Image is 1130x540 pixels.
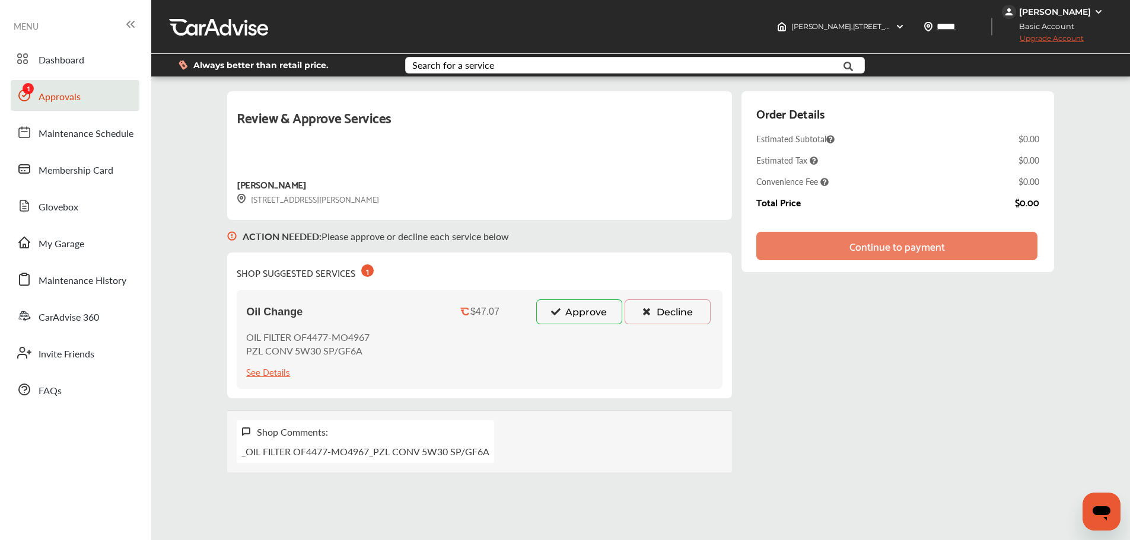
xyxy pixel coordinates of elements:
[39,310,99,325] span: CarAdvise 360
[791,22,1094,31] span: [PERSON_NAME] , [STREET_ADDRESS][PERSON_NAME] [GEOGRAPHIC_DATA] , MO 63130
[1003,20,1083,33] span: Basic Account
[11,154,139,184] a: Membership Card
[1018,175,1039,187] div: $0.00
[11,227,139,258] a: My Garage
[756,197,801,207] div: Total Price
[246,363,290,379] div: See Details
[11,301,139,331] a: CarAdvise 360
[924,22,933,31] img: location_vector.a44bc228.svg
[11,374,139,405] a: FAQs
[39,273,126,289] span: Maintenance History
[39,53,84,68] span: Dashboard
[849,240,945,252] div: Continue to payment
[991,18,992,36] img: header-divider.bc55588e.svg
[39,347,94,362] span: Invite Friends
[237,262,374,280] div: SHOP SUGGESTED SERVICES
[246,344,370,357] p: PZL CONV 5W30 SP/GF6A
[179,60,187,70] img: dollor_label_vector.a70140d1.svg
[39,384,62,399] span: FAQs
[777,22,787,31] img: header-home-logo.8d720a4f.svg
[1083,493,1121,531] iframe: Button to launch messaging window
[11,43,139,74] a: Dashboard
[1002,34,1084,49] span: Upgrade Account
[39,90,81,105] span: Approvals
[237,194,246,204] img: svg+xml;base64,PHN2ZyB3aWR0aD0iMTYiIGhlaWdodD0iMTciIHZpZXdCb3g9IjAgMCAxNiAxNyIgZmlsbD0ibm9uZSIgeG...
[11,117,139,148] a: Maintenance Schedule
[39,237,84,252] span: My Garage
[39,200,78,215] span: Glovebox
[11,190,139,221] a: Glovebox
[756,103,825,123] div: Order Details
[470,306,499,317] div: $47.07
[241,445,489,458] p: _OIL FILTER OF4477-MO4967_PZL CONV 5W30 SP/GF6A
[412,60,494,70] div: Search for a service
[756,175,829,187] span: Convenience Fee
[257,425,328,439] div: Shop Comments:
[39,163,113,178] span: Membership Card
[756,133,835,145] span: Estimated Subtotal
[1018,133,1039,145] div: $0.00
[895,22,905,31] img: header-down-arrow.9dd2ce7d.svg
[14,21,39,31] span: MENU
[241,427,251,437] img: svg+xml;base64,PHN2ZyB3aWR0aD0iMTYiIGhlaWdodD0iMTciIHZpZXdCb3g9IjAgMCAxNiAxNyIgZmlsbD0ibm9uZSIgeG...
[246,306,303,318] span: Oil Change
[243,229,322,243] b: ACTION NEEDED :
[193,61,329,69] span: Always better than retail price.
[361,264,374,277] div: 1
[1019,7,1091,17] div: [PERSON_NAME]
[246,330,370,344] p: OIL FILTER OF4477-MO4967
[11,80,139,111] a: Approvals
[625,299,711,324] button: Decline
[227,220,237,253] img: svg+xml;base64,PHN2ZyB3aWR0aD0iMTYiIGhlaWdodD0iMTciIHZpZXdCb3g9IjAgMCAxNiAxNyIgZmlsbD0ibm9uZSIgeG...
[237,176,306,192] div: [PERSON_NAME]
[11,337,139,368] a: Invite Friends
[1094,7,1103,17] img: WGsFRI8htEPBVLJbROoPRyZpYNWhNONpIPPETTm6eUC0GeLEiAAAAAElFTkSuQmCC
[536,299,622,324] button: Approve
[1018,154,1039,166] div: $0.00
[243,229,509,243] p: Please approve or decline each service below
[237,106,722,143] div: Review & Approve Services
[756,154,818,166] span: Estimated Tax
[11,264,139,295] a: Maintenance History
[1015,197,1039,207] div: $0.00
[1002,5,1016,19] img: jVpblrzwTbfkPYzPPzSLxeg0AAAAASUVORK5CYII=
[237,192,379,206] div: [STREET_ADDRESS][PERSON_NAME]
[39,126,133,142] span: Maintenance Schedule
